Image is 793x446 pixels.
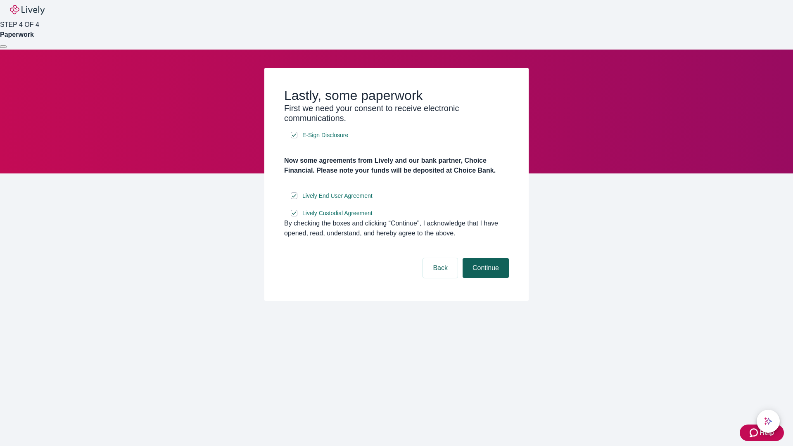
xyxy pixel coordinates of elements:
[284,218,509,238] div: By checking the boxes and clicking “Continue", I acknowledge that I have opened, read, understand...
[301,130,350,140] a: e-sign disclosure document
[302,209,373,218] span: Lively Custodial Agreement
[302,192,373,200] span: Lively End User Agreement
[301,191,374,201] a: e-sign disclosure document
[284,156,509,176] h4: Now some agreements from Lively and our bank partner, Choice Financial. Please note your funds wi...
[423,258,458,278] button: Back
[284,88,509,103] h2: Lastly, some paperwork
[463,258,509,278] button: Continue
[764,417,772,425] svg: Lively AI Assistant
[757,410,780,433] button: chat
[760,428,774,438] span: Help
[284,103,509,123] h3: First we need your consent to receive electronic communications.
[10,5,45,15] img: Lively
[740,425,784,441] button: Zendesk support iconHelp
[302,131,348,140] span: E-Sign Disclosure
[301,208,374,218] a: e-sign disclosure document
[750,428,760,438] svg: Zendesk support icon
